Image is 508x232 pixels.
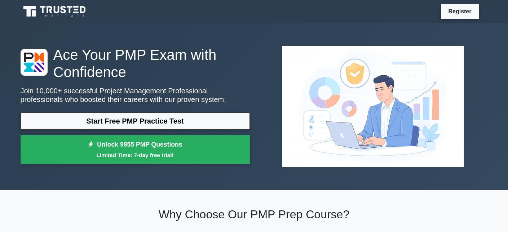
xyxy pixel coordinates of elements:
[277,40,470,173] img: Project Management Professional Preview
[21,112,250,130] a: Start Free PMP Practice Test
[21,86,250,104] p: Join 10,000+ successful Project Management Professional professionals who boosted their careers w...
[21,208,488,221] h2: Why Choose Our PMP Prep Course?
[21,46,250,81] h1: Ace Your PMP Exam with Confidence
[444,7,476,16] a: Register
[30,151,241,159] small: Limited Time: 7-day free trial!
[21,135,250,164] a: Unlock 9955 PMP QuestionsLimited Time: 7-day free trial!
